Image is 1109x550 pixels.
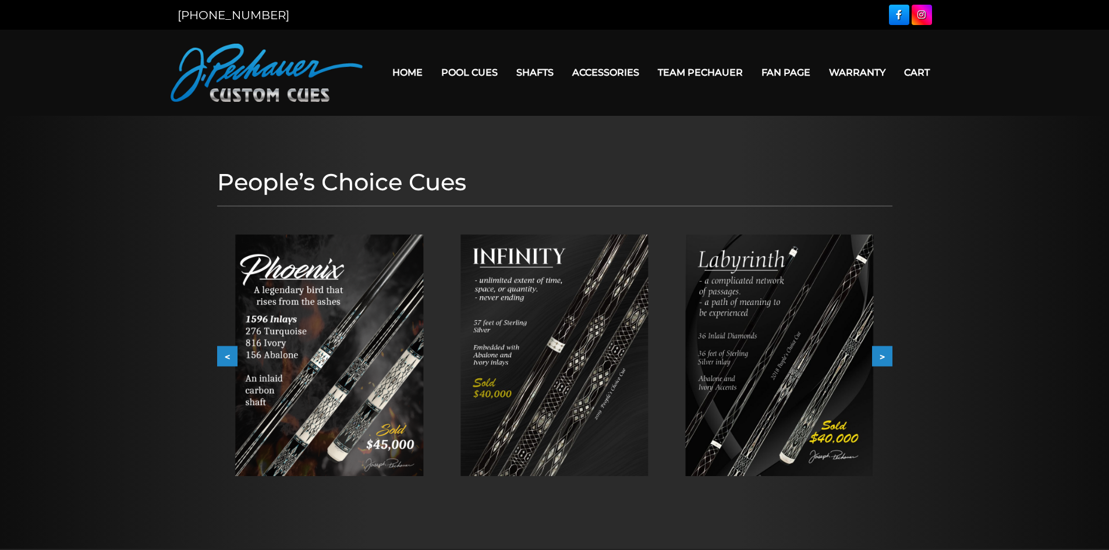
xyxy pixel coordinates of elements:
a: Home [383,58,432,87]
a: Team Pechauer [649,58,752,87]
div: Carousel Navigation [217,346,892,367]
button: < [217,346,238,367]
a: Cart [895,58,939,87]
a: [PHONE_NUMBER] [178,8,289,22]
img: Pechauer Custom Cues [171,44,363,102]
h1: People’s Choice Cues [217,168,892,196]
a: Pool Cues [432,58,507,87]
a: Warranty [820,58,895,87]
a: Accessories [563,58,649,87]
a: Shafts [507,58,563,87]
a: Fan Page [752,58,820,87]
button: > [872,346,892,367]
